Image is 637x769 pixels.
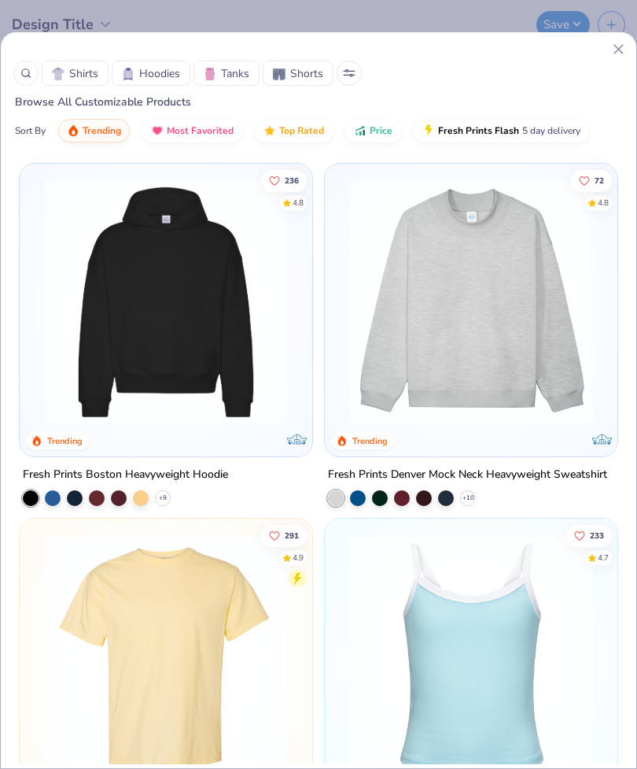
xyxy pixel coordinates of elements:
[1,94,191,109] span: Browse All Customizable Products
[139,65,180,82] span: Hoodies
[23,465,228,485] div: Fresh Prints Boston Heavyweight Hoodie
[293,198,304,209] div: 4.8
[193,61,260,86] button: TanksTanks
[522,122,580,140] span: 5 day delivery
[167,124,234,137] span: Most Favorited
[285,532,299,540] span: 291
[122,68,134,80] img: Hoodies
[159,494,167,503] span: + 9
[414,119,589,142] button: Fresh Prints Flash5 day delivery
[462,494,474,503] span: + 10
[590,532,604,540] span: 233
[571,170,612,192] button: Like
[261,170,307,192] button: Like
[370,124,392,137] span: Price
[221,65,249,82] span: Tanks
[15,124,46,138] div: Sort By
[112,61,190,86] button: HoodiesHoodies
[263,124,276,137] img: TopRated.gif
[598,553,609,564] div: 4.7
[261,525,307,547] button: Like
[595,177,604,185] span: 72
[345,119,401,142] button: Price
[151,124,164,137] img: most_fav.gif
[290,65,323,82] span: Shorts
[566,525,612,547] button: Like
[255,119,333,142] button: Top Rated
[598,198,609,209] div: 4.8
[69,65,98,82] span: Shirts
[35,179,296,425] img: 91acfc32-fd48-4d6b-bdad-a4c1a30ac3fc
[42,61,109,86] button: ShirtsShirts
[204,68,216,80] img: Tanks
[279,124,324,137] span: Top Rated
[52,68,64,80] img: Shirts
[263,61,333,86] button: ShortsShorts
[337,61,362,86] button: Sort Popup Button
[438,124,519,137] span: Fresh Prints Flash
[328,465,607,485] div: Fresh Prints Denver Mock Neck Heavyweight Sweatshirt
[273,68,285,80] img: Shorts
[341,179,602,425] img: f5d85501-0dbb-4ee4-b115-c08fa3845d83
[142,119,242,142] button: Most Favorited
[58,119,130,142] button: Trending
[67,124,79,137] img: trending.gif
[285,177,299,185] span: 236
[422,124,435,137] img: flash.gif
[83,124,121,137] span: Trending
[293,553,304,564] div: 4.9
